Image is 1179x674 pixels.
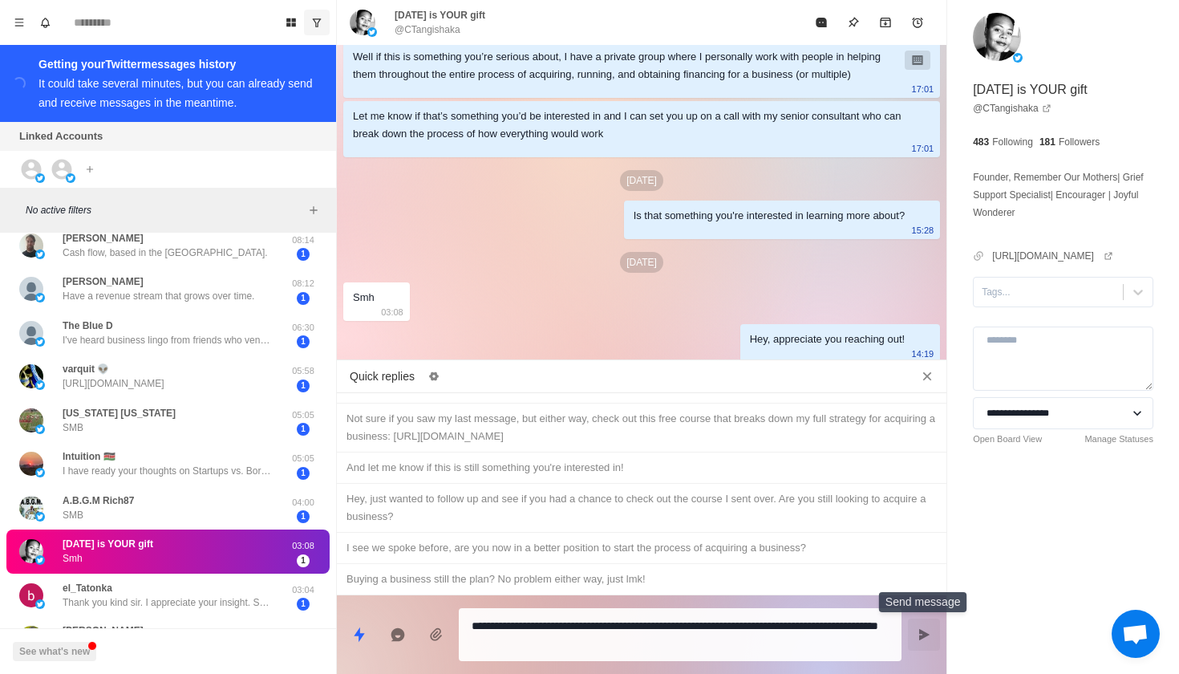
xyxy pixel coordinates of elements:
button: Show unread conversations [304,10,330,35]
p: SMB [63,508,83,522]
p: Cash flow, based in the [GEOGRAPHIC_DATA]. [63,246,268,260]
img: picture [350,10,375,35]
p: 05:58 [283,364,323,378]
img: picture [19,539,43,563]
p: 17:01 [912,140,934,157]
p: 17:01 [912,80,934,98]
p: Founder, Remember Our Mothers| Grief Support Specialist| Encourager | Joyful Wonderer [973,168,1153,221]
p: 08:12 [283,277,323,290]
p: varquit 👽 [63,362,109,376]
img: picture [35,555,45,565]
img: picture [19,408,43,432]
a: [URL][DOMAIN_NAME] [992,249,1113,263]
button: Board View [278,10,304,35]
img: picture [19,277,43,301]
div: Hey, appreciate you reaching out! [750,331,905,348]
button: Add media [420,619,452,651]
p: Intuition 🇰🇪 [63,449,115,464]
p: [DATE] is YOUR gift [973,80,1088,99]
img: picture [35,380,45,390]
p: el_Tatonka [63,581,112,595]
img: picture [35,250,45,259]
div: Getting your Twitter messages history [38,55,317,74]
img: picture [19,233,43,258]
span: 1 [297,292,310,305]
div: Buying a business still the plan? No problem either way, just lmk! [346,570,937,588]
p: [PERSON_NAME] [63,274,144,289]
p: [DATE] [620,252,663,273]
p: [DATE] [620,170,663,191]
p: Thank you kind sir. I appreciate your insight. Some great gems. I am trying to break out of the m... [63,595,271,610]
p: [DATE] is YOUR gift [63,537,153,551]
div: Hey, just wanted to follow up and see if you had a chance to check out the course I sent over. Ar... [346,490,937,526]
button: Quick replies [343,619,375,651]
img: picture [19,583,43,607]
p: I have ready your thoughts on Startups vs. Boring businesses. I am based in [GEOGRAPHIC_DATA] and... [63,464,271,478]
p: The Blue D [63,319,113,333]
div: Not sure if you saw my last message, but either way, check out this free course that breaks down ... [346,410,937,445]
p: 03:04 [283,583,323,597]
p: [US_STATE] [US_STATE] [63,406,176,420]
p: 04:00 [283,496,323,510]
div: Let me know if that’s something you’d be interested in and I can set you up on a call with my sen... [353,108,905,143]
p: 03:08 [381,303,403,321]
p: [PERSON_NAME] [63,231,144,246]
p: No active filters [26,203,304,217]
span: 1 [297,510,310,523]
img: picture [1013,53,1023,63]
p: A.B.G.M Rich87 [63,493,134,508]
p: 01:27 [283,627,323,640]
p: [DATE] is YOUR gift [395,8,485,22]
div: And let me know if this is still something you're interested in! [346,459,937,477]
div: Smh [353,289,375,307]
button: Add account [80,160,99,179]
p: 14:19 [912,345,934,363]
p: Followers [1059,135,1100,149]
img: picture [367,27,377,37]
img: picture [19,364,43,388]
img: picture [35,468,45,477]
img: picture [35,424,45,434]
span: 1 [297,598,310,611]
button: Edit quick replies [421,363,447,389]
p: 181 [1039,135,1055,149]
img: picture [35,512,45,522]
p: I've heard business lingo from friends who ventured out to buy them but do not have first hand ex... [63,333,271,347]
p: Following [992,135,1033,149]
img: picture [35,293,45,302]
button: Send message [908,619,940,651]
img: picture [19,496,43,520]
img: picture [35,337,45,347]
img: picture [19,452,43,476]
p: Quick replies [350,368,415,385]
span: 1 [297,335,310,348]
img: picture [35,599,45,609]
div: Well if this is something you’re serious about, I have a private group where I personally work wi... [353,48,905,83]
p: 03:08 [283,539,323,553]
p: 05:05 [283,408,323,422]
p: [URL][DOMAIN_NAME] [63,376,164,391]
button: Add filters [304,201,323,220]
img: picture [35,173,45,183]
p: 05:05 [283,452,323,465]
p: 06:30 [283,321,323,335]
a: Open chat [1112,610,1160,658]
button: Pin [837,6,869,39]
p: Have a revenue stream that grows over time. [63,289,254,303]
span: 1 [297,467,310,480]
p: Smh [63,551,83,566]
a: Manage Statuses [1084,432,1153,446]
button: See what's new [13,642,96,661]
a: @CTangishaka [973,101,1051,116]
span: 1 [297,423,310,436]
p: [PERSON_NAME] [63,623,144,638]
button: Mark as read [805,6,837,39]
div: It could take several minutes, but you can already send and receive messages in the meantime. [38,77,313,109]
button: Menu [6,10,32,35]
img: picture [973,13,1021,61]
p: @CTangishaka [395,22,460,37]
p: SMB [63,420,83,435]
img: picture [19,321,43,345]
button: Notifications [32,10,58,35]
img: picture [19,626,43,650]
